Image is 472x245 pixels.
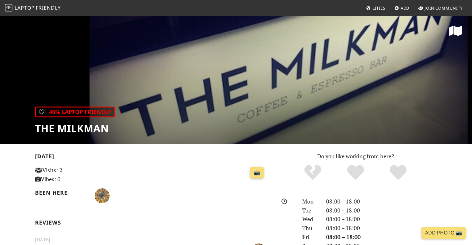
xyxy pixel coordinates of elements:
[299,224,322,233] div: Thu
[95,188,110,203] img: 1834-stephen.jpg
[291,164,334,181] div: No
[322,206,441,215] div: 08:00 – 18:00
[392,2,412,14] a: Add
[31,236,270,243] small: [DATE]
[322,233,441,242] div: 08:00 – 18:00
[299,233,322,242] div: Fri
[372,5,385,11] span: Cities
[15,4,35,11] span: Laptop
[425,5,463,11] span: Join Community
[36,4,61,11] span: Friendly
[401,5,410,11] span: Add
[35,153,267,162] h2: [DATE]
[35,107,115,117] div: | 46% Laptop Friendly
[250,167,264,179] a: 📸
[334,164,377,181] div: Yes
[299,206,322,215] div: Tue
[299,197,322,206] div: Mon
[421,227,466,239] a: Add Photo 📸
[35,219,267,226] h2: Reviews
[5,3,61,14] a: LaptopFriendly LaptopFriendly
[35,122,115,134] h1: The Milkman
[35,190,88,196] h2: Been here
[416,2,465,14] a: Join Community
[364,2,388,14] a: Cities
[299,215,322,224] div: Wed
[95,191,110,199] span: Stephen Graham
[274,152,437,161] p: Do you like working from here?
[5,4,12,11] img: LaptopFriendly
[322,197,441,206] div: 08:00 – 18:00
[377,164,420,181] div: Definitely!
[35,166,107,184] p: Visits: 2 Vibes: 0
[322,224,441,233] div: 08:00 – 18:00
[322,215,441,224] div: 08:00 – 18:00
